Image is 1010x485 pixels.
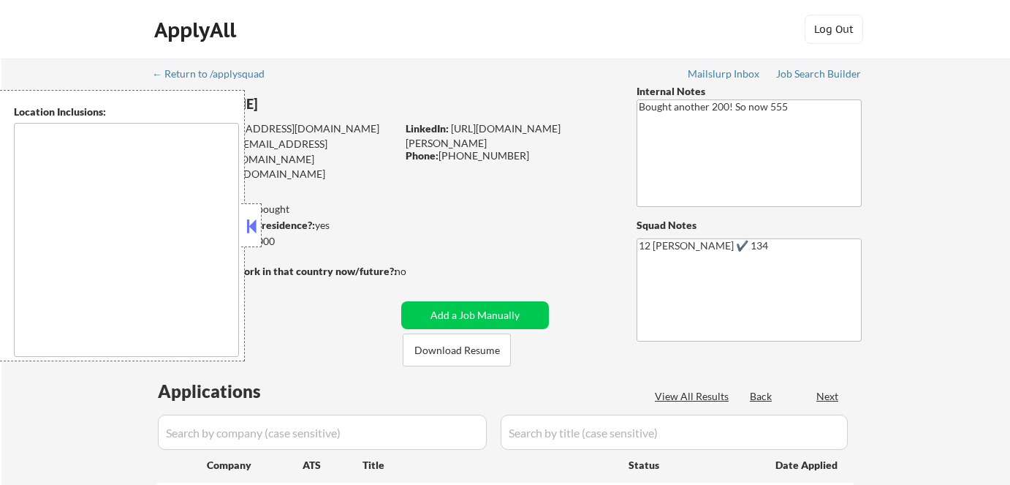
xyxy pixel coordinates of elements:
input: Search by title (case sensitive) [501,415,848,450]
div: [PHONE_NUMBER] [406,148,612,163]
strong: Will need Visa to work in that country now/future?: [153,265,397,277]
div: [PERSON_NAME] [153,95,454,113]
a: Mailslurp Inbox [688,68,761,83]
a: [URL][DOMAIN_NAME][PERSON_NAME] [406,122,561,149]
div: ← Return to /applysquad [152,69,278,79]
div: Internal Notes [637,84,862,99]
button: Log Out [805,15,863,44]
div: Company [207,458,303,473]
div: Applications [158,383,303,400]
button: Download Resume [403,334,511,366]
div: Mailslurp Inbox [688,69,761,79]
div: ATS [303,458,362,473]
div: Location Inclusions: [14,105,239,119]
div: Date Applied [775,458,840,473]
div: ApplyAll [154,18,240,42]
input: Search by company (case sensitive) [158,415,487,450]
div: Status [629,451,754,478]
div: Back [750,389,773,404]
div: yes [153,218,392,233]
div: 380 sent / 555 bought [153,202,396,217]
div: $190,000 [153,234,396,249]
div: Squad Notes [637,218,862,233]
div: [EMAIL_ADDRESS][DOMAIN_NAME] [154,121,396,136]
div: no [395,264,436,279]
button: Add a Job Manually [401,301,549,329]
strong: LinkedIn: [406,122,449,135]
div: Title [362,458,615,473]
div: View All Results [655,389,733,404]
div: Job Search Builder [776,69,862,79]
strong: Phone: [406,149,438,162]
a: ← Return to /applysquad [152,68,278,83]
div: Next [816,389,840,404]
div: [EMAIL_ADDRESS][DOMAIN_NAME] [154,137,396,165]
div: [DOMAIN_NAME][EMAIL_ADDRESS][DOMAIN_NAME] [153,152,396,181]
